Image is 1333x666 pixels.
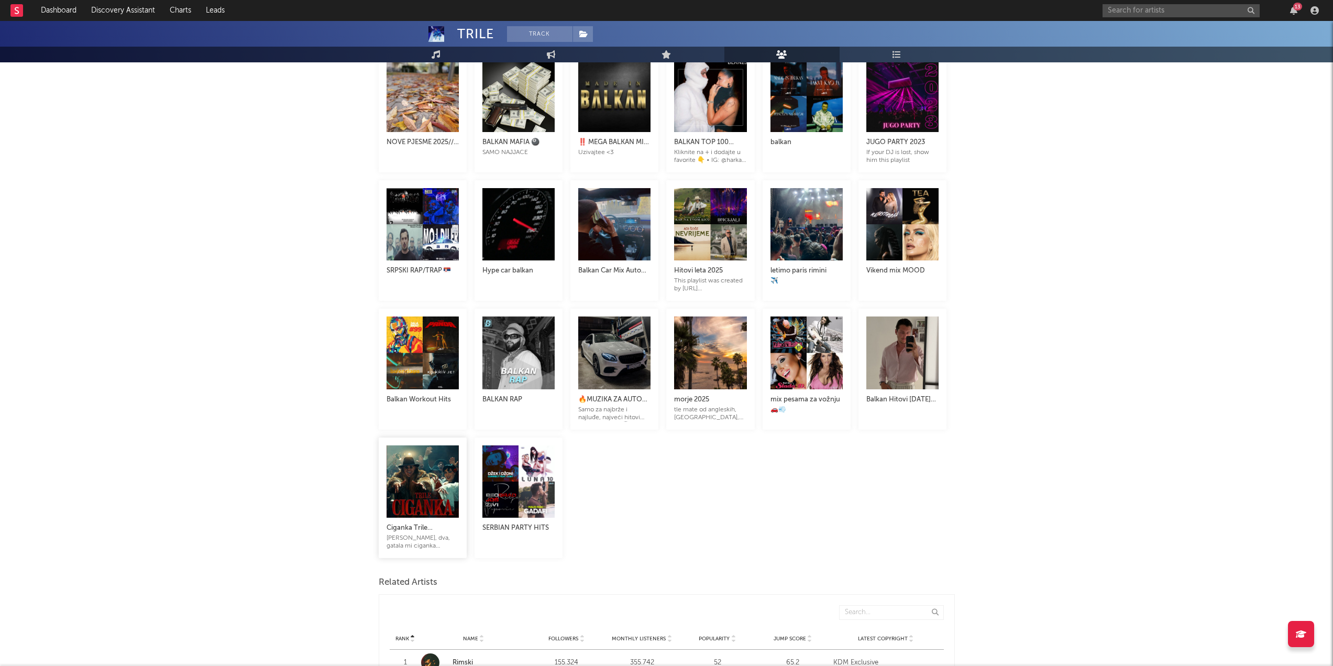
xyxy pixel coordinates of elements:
[482,265,555,277] div: Hype car balkan
[387,265,459,277] div: SRPSKI RAP/TRAP 🇷🇸
[578,265,651,277] div: Balkan Car Mix Auto Music 2k25 Hitovi
[674,406,746,422] div: tle mate od angleskih, [GEOGRAPHIC_DATA], yugo rock, spanskih do slovenskih bangerjeu…aja pa mejt...
[770,265,843,277] div: letimo paris rimini
[548,636,578,642] span: Followers
[387,534,459,550] div: [PERSON_NAME], dva, gatala mi ciganka Obećala mi je sreću, milione Kaže oko nas nejasna je sudbin...
[387,126,459,157] a: NOVE PJESME 2025// HITOVI 2025///🔥🔥🔥
[866,254,939,285] a: Vikend mix MOOD
[578,383,651,422] a: 🔥MUZIKA ZA AUTO 24 🔥Samo za najbrže i najluđe, najveći hitovi estrade i regije ©️
[578,149,651,157] div: Uzivajtee <3
[770,277,843,285] div: ✈️
[578,406,651,422] div: Samo za najbrže i najluđe, najveći hitovi estrade i regije ©️
[457,26,494,42] div: TRILE
[674,136,746,149] div: BALKAN TOP 100 [BLKN25] JALA BRAT x [PERSON_NAME], [PERSON_NAME] - EGO
[482,136,555,149] div: BALKAN MAFIA 🎱
[866,265,939,277] div: Vikend mix MOOD
[774,636,806,642] span: Jump Score
[578,126,651,157] a: ‼️ MEGA BALKAN MIX ‼️Uzivajtee <3
[453,659,473,666] a: Rimski
[770,136,843,149] div: balkan
[1103,4,1260,17] input: Search for artists
[674,149,746,165] div: Kliknite na + i dodajte u favorite 👇 • IG: @harkaiii •
[387,394,459,406] div: Balkan Workout Hits
[482,254,555,285] a: Hype car balkan
[482,522,555,534] div: SERBIAN PARTY HITS
[770,394,843,406] div: mix pesama za vožnju
[770,126,843,157] a: balkan
[482,149,555,157] div: SAMO NAJJACE
[578,254,651,285] a: Balkan Car Mix Auto Music 2k25 Hitovi
[387,522,459,534] div: Ciganka Trile [PERSON_NAME], dva, gatala mi ciganka Obećala mi je sreću, milione Kaže oko nas nej...
[866,394,939,406] div: Balkan Hitovi [DATE]-[DATE]
[858,636,908,642] span: Latest Copyright
[674,277,746,293] div: This playlist was created by [URL][DOMAIN_NAME] that lets you transfer your playlist to Spotify f...
[482,383,555,414] a: BALKAN RAP
[839,605,944,620] input: Search...
[482,394,555,406] div: BALKAN RAP
[463,636,478,642] span: Name
[866,126,939,165] a: JUGO PARTY 2023If your DJ is lost, show him this playlist
[1293,3,1302,10] div: 13
[674,254,746,293] a: Hitovi leta 2025This playlist was created by [URL][DOMAIN_NAME] that lets you transfer your playl...
[379,576,437,589] span: Related Artists
[674,394,746,406] div: morje 2025
[770,254,843,285] a: letimo paris rimini✈️
[674,265,746,277] div: Hitovi leta 2025
[770,406,843,414] div: 🚗💨
[482,126,555,157] a: BALKAN MAFIA 🎱SAMO NAJJACE
[674,126,746,165] a: BALKAN TOP 100 [BLKN25] JALA BRAT x [PERSON_NAME], [PERSON_NAME] - EGOKliknite na + i dodajte u f...
[387,136,459,149] div: NOVE PJESME 2025// HITOVI 2025///🔥🔥🔥
[387,254,459,285] a: SRPSKI RAP/TRAP 🇷🇸
[770,383,843,414] a: mix pesama za vožnju🚗💨
[482,511,555,542] a: SERBIAN PARTY HITS
[507,26,572,42] button: Track
[866,383,939,414] a: Balkan Hitovi [DATE]-[DATE]
[866,136,939,149] div: JUGO PARTY 2023
[1290,6,1297,15] button: 13
[699,636,730,642] span: Popularity
[612,636,666,642] span: Monthly Listeners
[674,383,746,422] a: morje 2025tle mate od angleskih, [GEOGRAPHIC_DATA], yugo rock, spanskih do slovenskih bangerjeu…a...
[578,394,651,406] div: 🔥MUZIKA ZA AUTO 24 🔥
[387,383,459,414] a: Balkan Workout Hits
[578,136,651,149] div: ‼️ MEGA BALKAN MIX ‼️
[395,636,409,642] span: Rank
[387,511,459,550] a: Ciganka Trile [PERSON_NAME], dva, gatala mi ciganka Obećala mi je sreću, milione Kaže oko nas nej...
[866,149,939,165] div: If your DJ is lost, show him this playlist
